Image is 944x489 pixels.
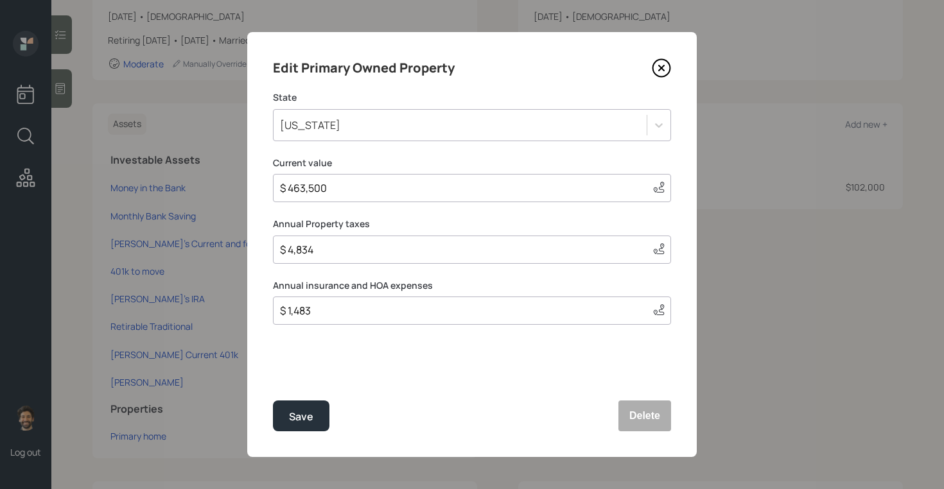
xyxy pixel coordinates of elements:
[280,118,340,132] div: [US_STATE]
[273,91,671,104] label: State
[273,218,671,230] label: Annual Property taxes
[289,408,313,425] div: Save
[273,279,671,292] label: Annual insurance and HOA expenses
[618,400,671,431] button: Delete
[273,400,329,431] button: Save
[273,157,671,169] label: Current value
[273,58,455,78] h4: Edit Primary Owned Property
